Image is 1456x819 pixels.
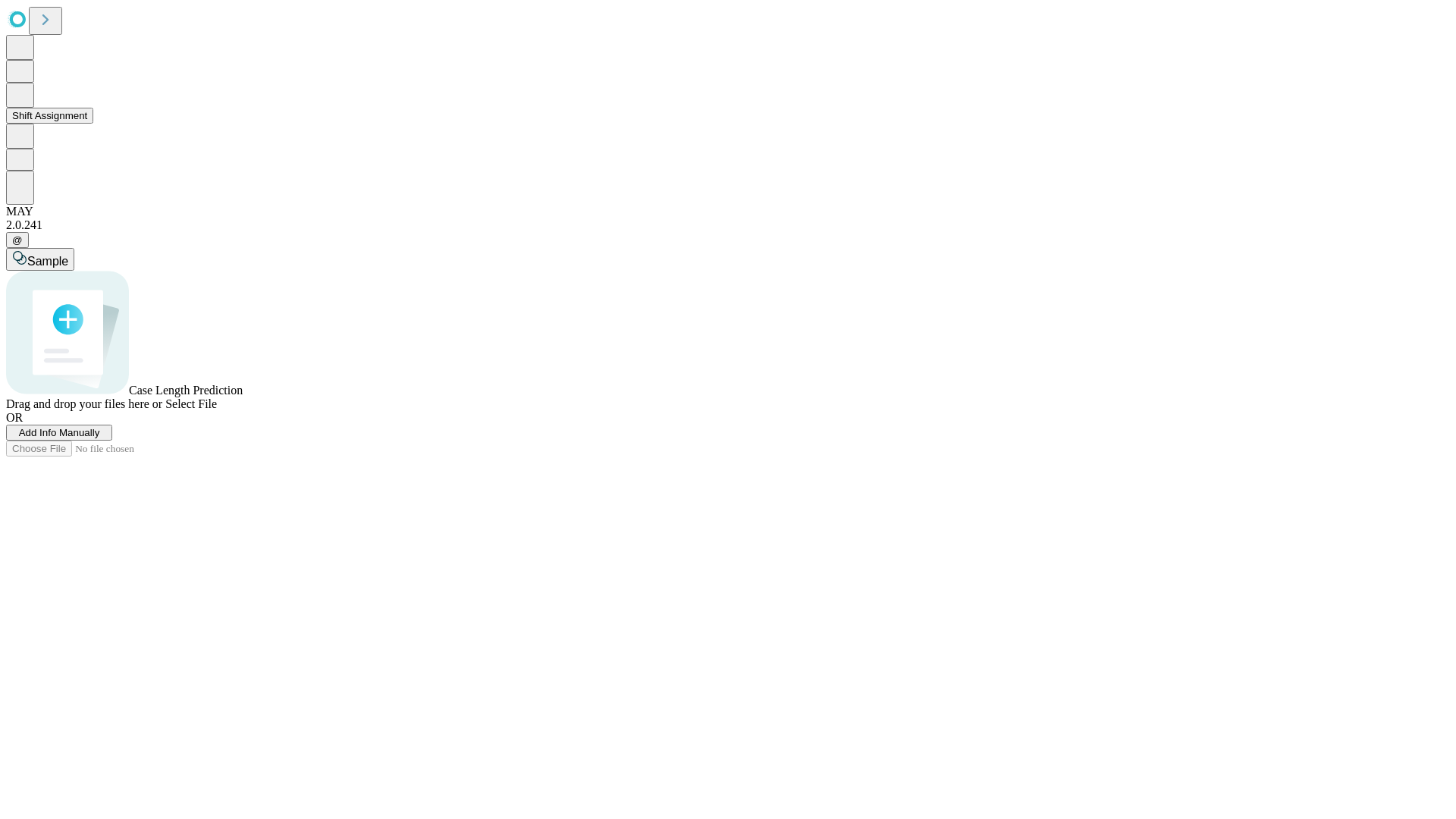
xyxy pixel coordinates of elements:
[6,397,162,410] span: Drag and drop your files here or
[6,411,23,424] span: OR
[6,232,29,248] button: @
[6,205,1450,218] div: MAY
[165,397,217,410] span: Select File
[6,108,93,124] button: Shift Assignment
[27,255,68,268] span: Sample
[12,234,23,246] span: @
[6,425,112,441] button: Add Info Manually
[6,218,1450,232] div: 2.0.241
[129,384,243,397] span: Case Length Prediction
[19,427,100,438] span: Add Info Manually
[6,248,74,271] button: Sample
